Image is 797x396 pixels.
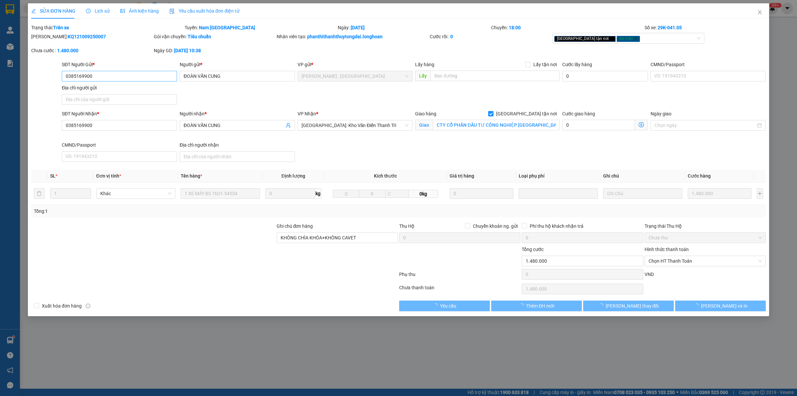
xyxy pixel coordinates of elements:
[398,271,521,282] div: Phụ thu
[688,188,752,199] input: 0
[277,33,429,40] div: Nhân viên tạo:
[430,70,560,81] input: Dọc đường
[531,61,560,68] span: Lấy tận nơi
[603,188,682,199] input: Ghi Chú
[120,9,125,13] span: picture
[634,37,637,40] span: close
[298,111,316,116] span: VP Nhận
[399,301,490,311] button: Yêu cầu
[649,233,762,243] span: Chưa thu
[409,190,438,198] span: 0kg
[490,24,644,31] div: Chuyến:
[415,62,434,67] span: Lấy hàng
[598,303,606,308] span: loading
[757,188,763,199] button: plus
[31,47,152,54] div: Chưa cước :
[34,188,44,199] button: delete
[154,47,275,54] div: Ngày GD:
[4,10,101,25] strong: BIÊN NHẬN VẬN CHUYỂN BẢO AN EXPRESS
[277,232,398,243] input: Ghi chú đơn hàng
[31,9,36,13] span: edit
[302,120,409,130] span: Hà Nội: Kho Văn Điển Thanh Trì
[645,272,654,277] span: VND
[554,36,616,42] span: [GEOGRAPHIC_DATA] tận nơi
[62,84,177,91] div: Địa chỉ người gửi
[307,34,383,39] b: phanthithanhthuytongdai.longhoan
[31,8,75,14] span: SỬA ĐƠN HÀNG
[86,9,91,13] span: clock-circle
[450,188,513,199] input: 0
[600,170,685,183] th: Ghi chú
[450,173,474,179] span: Giá trị hàng
[562,120,635,130] input: Cước giao hàng
[675,301,766,311] button: [PERSON_NAME] và In
[100,189,171,198] span: Khác
[470,222,520,230] span: Chuyển khoản ng. gửi
[374,173,397,179] span: Kích thước
[286,123,291,128] span: user-add
[180,141,295,149] div: Địa chỉ người nhận
[188,34,211,39] b: Tiêu chuẩn
[169,9,175,14] img: icon
[302,71,409,81] span: Hồ Chí Minh : Kho Quận 12
[491,301,582,311] button: Thêm ĐH mới
[181,173,202,179] span: Tên hàng
[169,8,239,14] span: Yêu cầu xuất hóa đơn điện tử
[34,207,308,215] div: Tổng: 1
[277,223,313,229] label: Ghi chú đơn hàng
[154,33,275,40] div: Gói vận chuyển:
[398,284,521,296] div: Chưa thanh toán
[645,222,766,230] div: Trạng thái Thu Hộ
[337,24,490,31] div: Ngày:
[86,8,110,14] span: Lịch sử
[562,111,595,116] label: Cước giao hàng
[415,70,430,81] span: Lấy
[39,302,84,310] span: Xuất hóa đơn hàng
[651,61,766,68] div: CMND/Passport
[180,151,295,162] input: Địa chỉ của người nhận
[562,62,592,67] label: Cước lấy hàng
[120,8,159,14] span: Ảnh kiện hàng
[62,61,177,68] div: SĐT Người Gửi
[62,110,177,117] div: SĐT Người Nhận
[639,122,644,127] span: dollar-circle
[450,34,453,39] b: 0
[86,304,90,308] span: info-circle
[184,24,337,31] div: Tuyến:
[57,48,78,53] b: 1.480.000
[509,25,521,30] b: 18:00
[606,302,659,310] span: [PERSON_NAME] thay đổi
[527,222,586,230] span: Phí thu hộ khách nhận trả
[493,110,560,117] span: [GEOGRAPHIC_DATA] tận nơi
[351,25,365,30] b: [DATE]
[430,33,551,40] div: Cước rồi :
[701,302,748,310] span: [PERSON_NAME] và In
[180,110,295,117] div: Người nhận
[359,190,386,198] input: R
[519,303,526,308] span: loading
[757,10,762,15] span: close
[658,25,682,30] b: 29K-041.05
[181,188,260,199] input: VD: Bàn, Ghế
[688,173,711,179] span: Cước hàng
[180,61,295,68] div: Người gửi
[96,173,121,179] span: Đơn vị tính
[62,141,177,149] div: CMND/Passport
[399,223,414,229] span: Thu Hộ
[516,170,600,183] th: Loại phụ phí
[199,25,255,30] b: Nam [GEOGRAPHIC_DATA]
[333,190,359,198] input: D
[282,173,305,179] span: Định lượng
[655,122,756,129] input: Ngày giao
[433,120,560,130] input: Giao tận nơi
[440,302,456,310] span: Yêu cầu
[644,24,766,31] div: Số xe:
[433,303,440,308] span: loading
[31,24,184,31] div: Trạng thái:
[562,71,648,81] input: Cước lấy hàng
[649,256,762,266] span: Chọn HT Thanh Toán
[526,302,554,310] span: Thêm ĐH mới
[610,37,613,40] span: close
[174,48,201,53] b: [DATE] 10:38
[645,247,689,252] label: Hình thức thanh toán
